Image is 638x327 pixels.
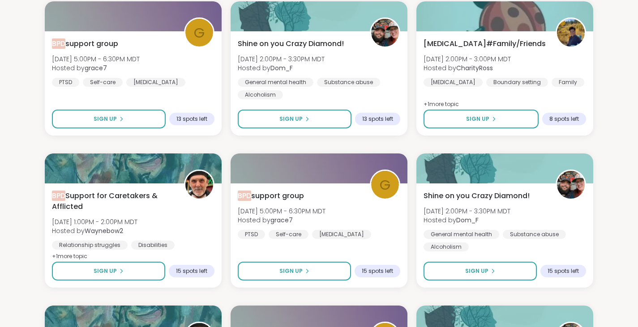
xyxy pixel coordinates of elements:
span: 13 spots left [362,115,393,123]
span: 15 spots left [176,268,207,275]
span: Hosted by [52,64,140,72]
b: grace7 [270,216,293,225]
div: Self-care [83,78,123,87]
span: [DATE] 2:00PM - 3:30PM MDT [238,55,325,64]
div: Alcoholism [424,242,469,251]
span: [DATE] 2:00PM - 3:00PM MDT [424,55,511,64]
span: Hosted by [424,64,511,72]
b: Dom_F [456,216,479,225]
div: Self-care [269,230,308,239]
span: 15 spots left [362,268,393,275]
span: g [380,174,390,195]
span: Hosted by [238,216,325,225]
div: [MEDICAL_DATA] [312,230,371,239]
b: grace7 [85,64,107,72]
span: Hosted by [238,64,325,72]
span: Sign Up [94,267,117,275]
div: Disabilities [131,241,175,250]
span: 13 spots left [176,115,207,123]
span: Hosted by [424,216,510,225]
span: Hosted by [52,226,137,235]
button: Sign Up [52,262,165,280]
img: Waynebow2 [185,171,213,199]
span: Shine on you Crazy Diamond! [238,38,344,49]
div: Boundary setting [486,78,548,87]
span: Sign Up [94,115,117,123]
div: General mental health [238,78,313,87]
span: g [194,22,205,43]
div: Family [552,78,584,87]
button: Sign Up [424,110,539,128]
div: PTSD [52,78,79,87]
div: [MEDICAL_DATA] [424,78,483,87]
span: [DATE] 5:00PM - 6:30PM MDT [238,207,325,216]
button: Sign Up [52,110,166,128]
div: [MEDICAL_DATA] [126,78,185,87]
span: Sign Up [465,267,488,275]
span: [DATE] 2:00PM - 3:30PM MDT [424,207,510,216]
img: Dom_F [371,19,399,47]
span: 8 spots left [549,115,579,123]
img: CharityRoss [557,19,585,47]
img: Dom_F [557,171,585,199]
span: 15 spots left [548,268,579,275]
div: Alcoholism [238,90,283,99]
span: support group [238,191,304,201]
span: Sign Up [466,115,489,123]
span: Support for Caretakers & Afflicted [52,191,174,212]
span: Sign Up [279,115,303,123]
span: [MEDICAL_DATA]#Family/Friends [424,38,546,49]
span: [DATE] 1:00PM - 2:00PM MDT [52,217,137,226]
button: Sign Up [238,110,351,128]
div: Substance abuse [503,230,566,239]
button: Sign Up [238,262,351,280]
b: CharityRoss [456,64,493,72]
div: PTSD [238,230,265,239]
span: support group [52,38,118,49]
b: Waynebow2 [85,226,123,235]
div: Relationship struggles [52,241,128,250]
span: Shine on you Crazy Diamond! [424,191,530,201]
span: BPD [52,38,65,49]
span: [DATE] 5:00PM - 6:30PM MDT [52,55,140,64]
div: Substance abuse [317,78,380,87]
button: Sign Up [424,262,537,280]
span: BPD [52,191,65,201]
span: BPD [238,191,251,201]
b: Dom_F [270,64,293,72]
div: General mental health [424,230,499,239]
span: Sign Up [279,267,303,275]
